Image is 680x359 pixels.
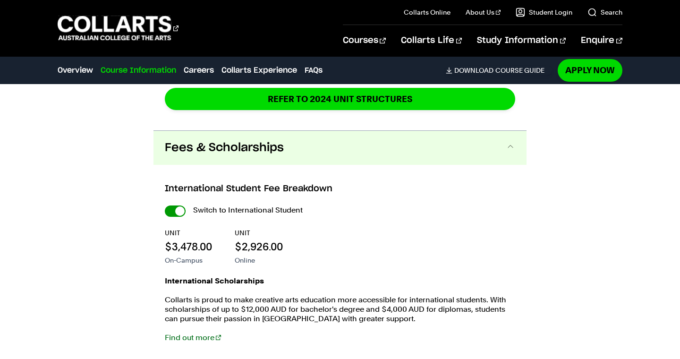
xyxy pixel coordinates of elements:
[58,65,93,76] a: Overview
[165,256,212,265] p: On-Campus
[235,228,283,238] p: UNIT
[404,8,450,17] a: Collarts Online
[587,8,622,17] a: Search
[466,8,501,17] a: About Us
[165,88,515,110] a: REFER TO 2024 unit structures
[446,66,552,75] a: DownloadCourse Guide
[165,295,515,324] p: Collarts is proud to make creative arts education more accessible for international students. Wit...
[165,333,221,342] a: Find out more
[193,204,303,217] label: Switch to International Student
[165,239,212,254] p: $3,478.00
[343,25,386,56] a: Courses
[153,131,527,165] button: Fees & Scholarships
[558,59,622,81] a: Apply Now
[221,65,297,76] a: Collarts Experience
[401,25,462,56] a: Collarts Life
[184,65,214,76] a: Careers
[165,140,284,155] span: Fees & Scholarships
[516,8,572,17] a: Student Login
[477,25,566,56] a: Study Information
[581,25,622,56] a: Enquire
[101,65,176,76] a: Course Information
[305,65,323,76] a: FAQs
[165,276,264,285] strong: International Scholarships
[235,256,283,265] p: Online
[454,66,493,75] span: Download
[235,239,283,254] p: $2,926.00
[165,183,515,195] h3: International Student Fee Breakdown
[165,228,212,238] p: UNIT
[58,15,178,42] div: Go to homepage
